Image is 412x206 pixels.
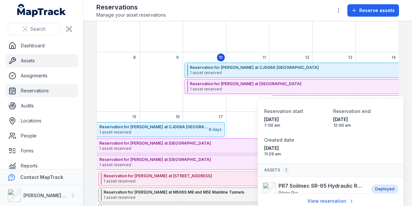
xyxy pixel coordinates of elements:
[264,123,328,128] span: 7:00 am
[20,174,63,180] strong: Contact MapTrack
[5,39,78,52] a: Dashboard
[98,187,311,202] button: Reservation for [PERSON_NAME] at M506S M8 and M5E Mainline Tunnels1 asset reserved5 days
[264,116,328,128] time: 10/09/2025, 7:00:00 am
[263,182,365,196] a: PR7 Soilmec SR-65 Hydraulic Rotary RigPiling Rig
[371,184,398,194] div: Deployed
[359,7,395,14] span: Reserve assets
[391,55,395,60] span: 14
[99,162,380,167] span: 1 asset reserved
[99,124,208,130] strong: Reservation for [PERSON_NAME] at CJG06A [GEOGRAPHIC_DATA]
[5,54,78,67] a: Assets
[5,69,78,82] a: Assignments
[5,144,78,157] a: Forms
[219,114,223,119] span: 17
[99,141,381,146] strong: Reservation for [PERSON_NAME] at [GEOGRAPHIC_DATA]
[104,190,295,195] strong: Reservation for [PERSON_NAME] at M506S M8 and M5E Mainline Tunnels
[333,108,371,114] span: Reservation end
[348,55,352,60] span: 13
[30,26,46,32] span: Search
[99,146,381,151] span: 1 asset reserved
[96,3,166,12] h2: Reservations
[8,23,60,35] button: Search
[5,159,78,172] a: Reports
[176,55,179,60] span: 9
[264,145,328,157] time: 21/08/2025, 11:29:05 am
[176,114,180,119] span: 16
[97,155,399,170] button: Reservation for [PERSON_NAME] at [GEOGRAPHIC_DATA]1 asset reserved20 days
[264,108,303,114] span: Reservation start
[23,193,77,198] strong: [PERSON_NAME] Group
[347,4,399,17] button: Reserve assets
[264,137,294,143] span: Created date
[99,130,208,135] span: 1 asset reserved
[97,122,225,137] button: Reservation for [PERSON_NAME] at CJG06A [GEOGRAPHIC_DATA]1 asset reserved8 days
[104,195,295,200] span: 1 asset reserved
[5,99,78,112] a: Audits
[5,84,78,97] a: Reservations
[97,138,399,153] button: Reservation for [PERSON_NAME] at [GEOGRAPHIC_DATA]1 asset reserved16 days
[219,55,223,60] span: 10
[262,55,265,60] span: 11
[17,4,66,17] a: MapTrack
[5,114,78,127] a: Locations
[104,179,380,184] span: 1 asset reserved
[99,157,380,162] strong: Reservation for [PERSON_NAME] at [GEOGRAPHIC_DATA]
[333,116,397,128] time: 25/09/2025, 12:00:00 am
[104,173,380,179] strong: Reservation for [PERSON_NAME] at [STREET_ADDRESS]
[283,166,290,174] div: 1
[96,12,166,18] span: Manage your asset reservations
[278,182,365,190] strong: PR7 Soilmec SR-65 Hydraulic Rotary Rig
[5,129,78,142] a: People
[333,116,397,123] span: [DATE]
[278,190,298,196] span: Piling Rig
[264,145,328,151] span: [DATE]
[333,123,397,128] span: 12:00 am
[132,114,136,119] span: 15
[305,55,309,60] span: 12
[264,151,328,157] span: 11:29 am
[133,55,136,60] span: 8
[98,171,399,186] button: Reservation for [PERSON_NAME] at [STREET_ADDRESS]1 asset reserved22 days
[264,116,328,123] span: [DATE]
[264,166,290,174] span: Assets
